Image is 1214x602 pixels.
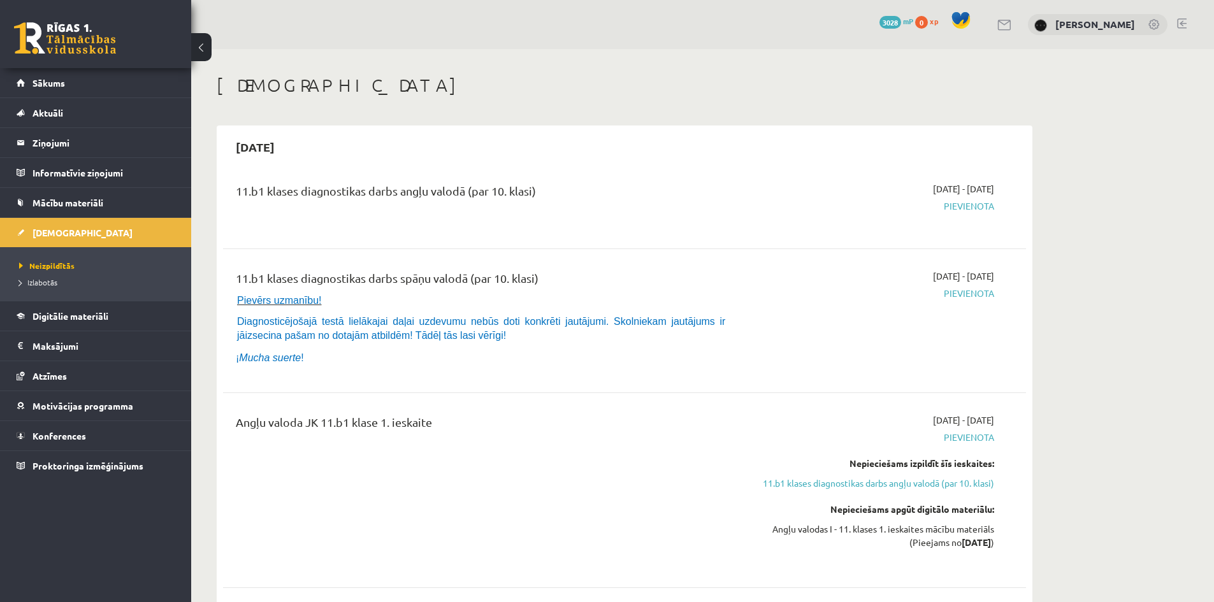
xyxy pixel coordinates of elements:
a: Digitālie materiāli [17,301,175,331]
a: Informatīvie ziņojumi [17,158,175,187]
span: Pievienota [754,287,994,300]
span: Mācību materiāli [33,197,103,208]
span: Diagnosticējošajā testā lielākajai daļai uzdevumu nebūs doti konkrēti jautājumi. Skolniekam jautā... [237,316,725,341]
a: Rīgas 1. Tālmācības vidusskola [14,22,116,54]
legend: Maksājumi [33,331,175,361]
a: Konferences [17,421,175,450]
img: Ansis Eglājs [1034,19,1047,32]
span: Proktoringa izmēģinājums [33,460,143,471]
div: 11.b1 klases diagnostikas darbs spāņu valodā (par 10. klasi) [236,269,735,293]
legend: Informatīvie ziņojumi [33,158,175,187]
div: Nepieciešams izpildīt šīs ieskaites: [754,457,994,470]
div: Nepieciešams apgūt digitālo materiālu: [754,503,994,516]
span: 0 [915,16,928,29]
h1: [DEMOGRAPHIC_DATA] [217,75,1032,96]
span: Motivācijas programma [33,400,133,412]
span: Pievienota [754,199,994,213]
span: ¡ ! [236,352,304,363]
div: Angļu valodas I - 11. klases 1. ieskaites mācību materiāls (Pieejams no ) [754,522,994,549]
span: Pievērs uzmanību! [237,295,322,306]
span: [DEMOGRAPHIC_DATA] [33,227,133,238]
i: Mucha suerte [239,352,301,363]
a: 3028 mP [879,16,913,26]
a: [DEMOGRAPHIC_DATA] [17,218,175,247]
a: Izlabotās [19,276,178,288]
span: [DATE] - [DATE] [933,182,994,196]
a: Aktuāli [17,98,175,127]
a: Motivācijas programma [17,391,175,420]
span: Aktuāli [33,107,63,118]
span: Izlabotās [19,277,57,287]
a: Proktoringa izmēģinājums [17,451,175,480]
span: Pievienota [754,431,994,444]
a: Neizpildītās [19,260,178,271]
a: Atzīmes [17,361,175,391]
a: Maksājumi [17,331,175,361]
div: Angļu valoda JK 11.b1 klase 1. ieskaite [236,413,735,437]
span: Digitālie materiāli [33,310,108,322]
a: 11.b1 klases diagnostikas darbs angļu valodā (par 10. klasi) [754,477,994,490]
strong: [DATE] [962,536,991,548]
span: Konferences [33,430,86,441]
a: Sākums [17,68,175,97]
div: 11.b1 klases diagnostikas darbs angļu valodā (par 10. klasi) [236,182,735,206]
span: [DATE] - [DATE] [933,413,994,427]
span: Atzīmes [33,370,67,382]
span: 3028 [879,16,901,29]
a: 0 xp [915,16,944,26]
span: [DATE] - [DATE] [933,269,994,283]
a: Ziņojumi [17,128,175,157]
span: mP [903,16,913,26]
a: Mācību materiāli [17,188,175,217]
a: [PERSON_NAME] [1055,18,1135,31]
span: Neizpildītās [19,261,75,271]
span: xp [930,16,938,26]
legend: Ziņojumi [33,128,175,157]
span: Sākums [33,77,65,89]
h2: [DATE] [223,132,287,162]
